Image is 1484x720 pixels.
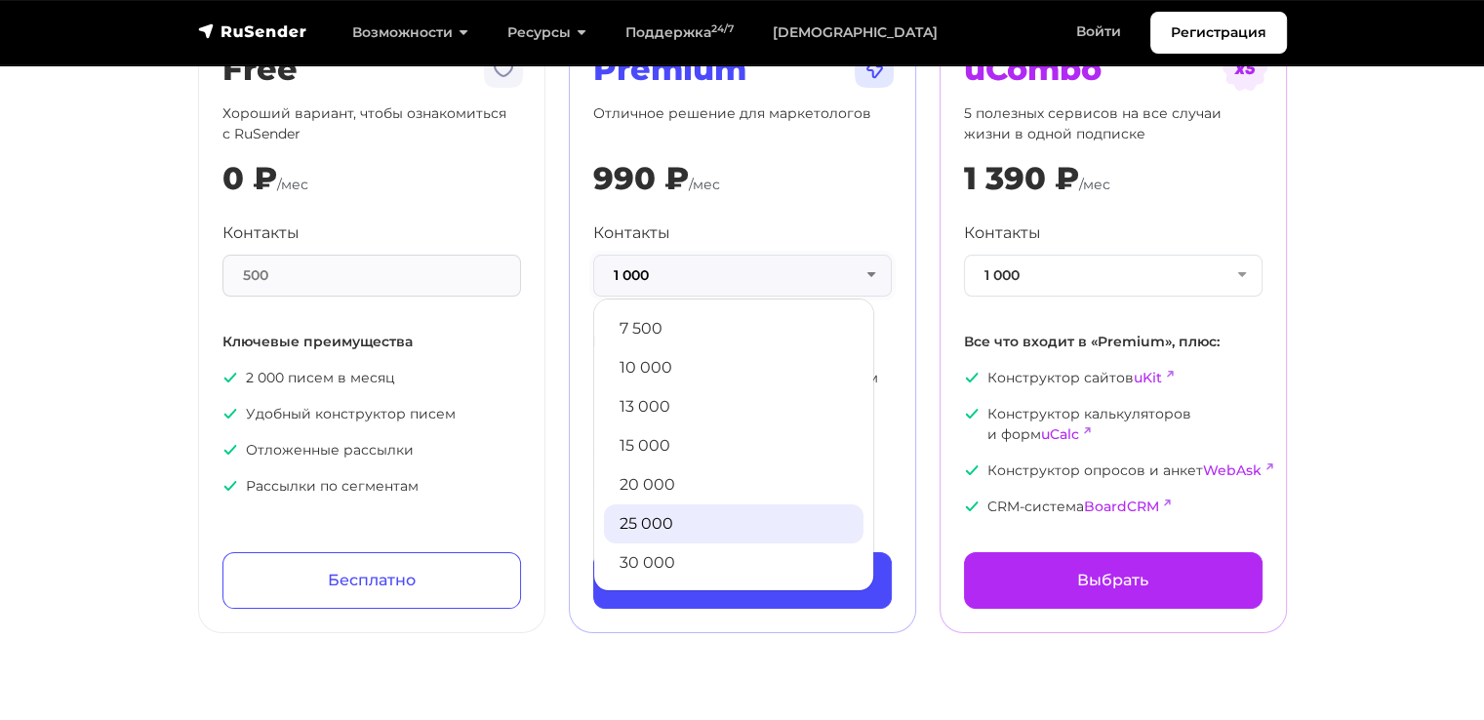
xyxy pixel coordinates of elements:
a: WebAsk [1203,461,1262,479]
a: uCalc [1041,425,1079,443]
a: 13 000 [604,387,863,426]
a: 10 000 [604,348,863,387]
img: icon-ok.svg [222,478,238,494]
img: icon-ok.svg [964,499,980,514]
p: CRM-система [964,497,1263,517]
a: Выбрать [964,552,1263,609]
button: 1 000 [593,255,892,297]
p: Отложенные рассылки [222,440,521,460]
p: Удобный конструктор писем [222,404,521,424]
p: Отличное решение для маркетологов [593,103,892,144]
a: Бесплатно [222,552,521,609]
a: 7 500 [604,309,863,348]
label: Контакты [222,221,300,245]
sup: 24/7 [711,22,734,35]
p: Конструктор калькуляторов и форм [964,404,1263,445]
a: Регистрация [1150,12,1287,54]
h2: Premium [593,51,892,88]
p: 5 полезных сервисов на все случаи жизни в одной подписке [964,103,1263,144]
span: /мес [1079,176,1110,193]
p: Все что входит в «Premium», плюс: [964,332,1263,352]
div: 1 390 ₽ [964,160,1079,197]
p: Конструктор сайтов [964,368,1263,388]
a: 30 000 [604,543,863,582]
h2: uCombo [964,51,1263,88]
a: 35 000 [604,582,863,621]
a: Поддержка24/7 [606,13,753,53]
img: icon-ok.svg [222,406,238,421]
a: Возможности [333,13,488,53]
span: /мес [689,176,720,193]
a: 25 000 [604,504,863,543]
label: Контакты [593,221,670,245]
img: tarif-free.svg [480,45,527,92]
img: icon-ok.svg [222,442,238,458]
img: RuSender [198,21,307,41]
img: icon-ok.svg [964,406,980,421]
img: tarif-premium.svg [851,45,898,92]
h2: Free [222,51,521,88]
a: [DEMOGRAPHIC_DATA] [753,13,957,53]
a: 15 000 [604,426,863,465]
p: Хороший вариант, чтобы ознакомиться с RuSender [222,103,521,144]
div: 990 ₽ [593,160,689,197]
button: 1 000 [964,255,1263,297]
p: Рассылки по сегментам [222,476,521,497]
img: tarif-ucombo.svg [1222,45,1268,92]
a: uKit [1134,369,1162,386]
img: icon-ok.svg [964,462,980,478]
a: 20 000 [604,465,863,504]
a: BoardCRM [1084,498,1159,515]
img: icon-ok.svg [222,370,238,385]
a: Войти [1057,12,1141,52]
span: /мес [277,176,308,193]
div: 0 ₽ [222,160,277,197]
img: icon-ok.svg [964,370,980,385]
ul: 1 000 [593,299,874,591]
label: Контакты [964,221,1041,245]
p: Конструктор опросов и анкет [964,460,1263,481]
a: Ресурсы [488,13,606,53]
p: Ключевые преимущества [222,332,521,352]
p: 2 000 писем в месяц [222,368,521,388]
